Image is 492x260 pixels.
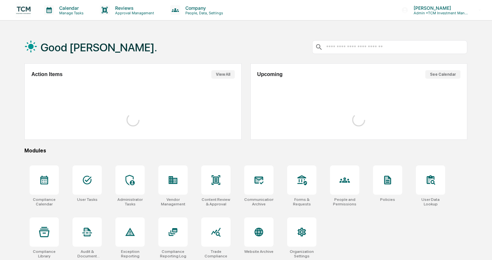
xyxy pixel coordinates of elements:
[41,41,157,54] h1: Good [PERSON_NAME].
[330,197,359,206] div: People and Permissions
[408,5,469,11] p: [PERSON_NAME]
[73,249,102,258] div: Audit & Document Logs
[287,197,316,206] div: Forms & Requests
[24,148,467,154] div: Modules
[158,249,188,258] div: Compliance Reporting Log
[30,249,59,258] div: Compliance Library
[425,70,460,79] button: See Calendar
[54,5,87,11] p: Calendar
[244,197,273,206] div: Communications Archive
[408,11,469,15] p: Admin • TCM Investment Management
[110,11,157,15] p: Approval Management
[257,71,283,77] h2: Upcoming
[115,197,145,206] div: Administrator Tasks
[211,70,235,79] button: View All
[244,249,273,254] div: Website Archive
[201,249,231,258] div: Trade Compliance
[380,197,395,202] div: Policies
[77,197,98,202] div: User Tasks
[54,11,87,15] p: Manage Tasks
[180,11,226,15] p: People, Data, Settings
[201,197,231,206] div: Content Review & Approval
[180,5,226,11] p: Company
[31,71,62,77] h2: Action Items
[158,197,188,206] div: Vendor Management
[115,249,145,258] div: Exception Reporting
[30,197,59,206] div: Compliance Calendar
[16,2,31,18] img: logo
[287,249,316,258] div: Organization Settings
[416,197,445,206] div: User Data Lookup
[110,5,157,11] p: Reviews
